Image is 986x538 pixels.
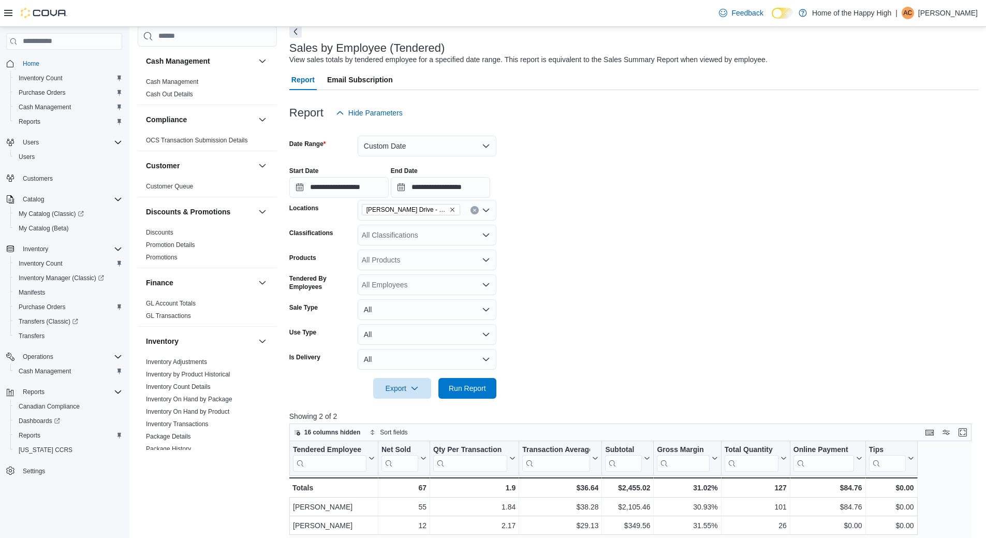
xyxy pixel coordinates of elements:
[522,445,590,455] div: Transaction Average
[482,206,490,214] button: Open list of options
[14,444,122,456] span: Washington CCRS
[366,205,447,215] span: [PERSON_NAME] Drive - Friendly Stranger
[869,445,905,455] div: Tips
[793,445,862,472] button: Online Payment
[2,242,126,256] button: Inventory
[381,501,426,513] div: 55
[19,74,63,82] span: Inventory Count
[657,482,717,494] div: 31.02%
[2,170,126,185] button: Customers
[2,192,126,207] button: Catalog
[146,136,248,144] span: OCS Transaction Submission Details
[482,256,490,264] button: Open list of options
[23,353,53,361] span: Operations
[869,519,914,532] div: $0.00
[869,445,914,472] button: Tips
[146,253,178,261] span: Promotions
[289,229,333,237] label: Classifications
[772,8,793,19] input: Dark Mode
[256,113,269,126] button: Compliance
[358,349,496,370] button: All
[438,378,496,399] button: Run Report
[605,445,642,455] div: Subtotal
[146,278,173,288] h3: Finance
[138,297,277,326] div: Finance
[956,426,969,439] button: Enter fullscreen
[146,312,191,319] a: GL Transactions
[10,71,126,85] button: Inventory Count
[358,136,496,156] button: Custom Date
[605,482,650,494] div: $2,455.02
[289,140,326,148] label: Date Range
[293,445,375,472] button: Tendered Employee
[793,501,862,513] div: $84.76
[23,60,39,68] span: Home
[19,243,52,255] button: Inventory
[19,193,122,206] span: Catalog
[381,482,426,494] div: 67
[256,277,269,289] button: Finance
[14,315,82,328] a: Transfers (Classic)
[146,336,254,346] button: Inventory
[358,324,496,345] button: All
[14,208,122,220] span: My Catalog (Classic)
[381,445,418,472] div: Net Sold
[292,482,375,494] div: Totals
[433,445,507,472] div: Qty Per Transaction
[902,7,914,19] div: Ashleigh Campbell
[373,378,431,399] button: Export
[19,243,122,255] span: Inventory
[289,328,316,337] label: Use Type
[14,301,70,313] a: Purchase Orders
[14,115,45,128] a: Reports
[146,300,196,307] a: GL Account Totals
[14,444,77,456] a: [US_STATE] CCRS
[304,428,361,437] span: 16 columns hidden
[793,482,862,494] div: $84.76
[146,254,178,261] a: Promotions
[605,501,650,513] div: $2,105.46
[23,138,39,147] span: Users
[365,426,411,439] button: Sort fields
[289,353,320,361] label: Is Delivery
[138,76,277,105] div: Cash Management
[138,356,277,509] div: Inventory
[289,204,319,212] label: Locations
[138,180,277,197] div: Customer
[146,299,196,308] span: GL Account Totals
[146,56,210,66] h3: Cash Management
[6,52,122,505] nav: Complex example
[657,519,717,532] div: 31.55%
[715,3,767,23] a: Feedback
[433,482,516,494] div: 1.9
[482,231,490,239] button: Open list of options
[793,445,854,472] div: Online Payment
[146,383,211,391] span: Inventory Count Details
[146,312,191,320] span: GL Transactions
[2,385,126,399] button: Reports
[289,54,768,65] div: View sales totals by tendered employee for a specified date range. This report is equivalent to t...
[146,161,254,171] button: Customer
[19,417,60,425] span: Dashboards
[14,151,122,163] span: Users
[146,358,207,366] a: Inventory Adjustments
[724,519,786,532] div: 26
[19,136,43,149] button: Users
[14,400,84,413] a: Canadian Compliance
[10,221,126,236] button: My Catalog (Beta)
[14,101,75,113] a: Cash Management
[146,433,191,440] a: Package Details
[19,136,122,149] span: Users
[10,428,126,443] button: Reports
[146,137,248,144] a: OCS Transaction Submission Details
[289,177,389,198] input: Press the down key to open a popover containing a calendar.
[19,193,48,206] button: Catalog
[731,8,763,18] span: Feedback
[19,351,57,363] button: Operations
[14,222,122,235] span: My Catalog (Beta)
[724,445,786,472] button: Total Quantity
[146,207,230,217] h3: Discounts & Promotions
[14,301,122,313] span: Purchase Orders
[23,388,45,396] span: Reports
